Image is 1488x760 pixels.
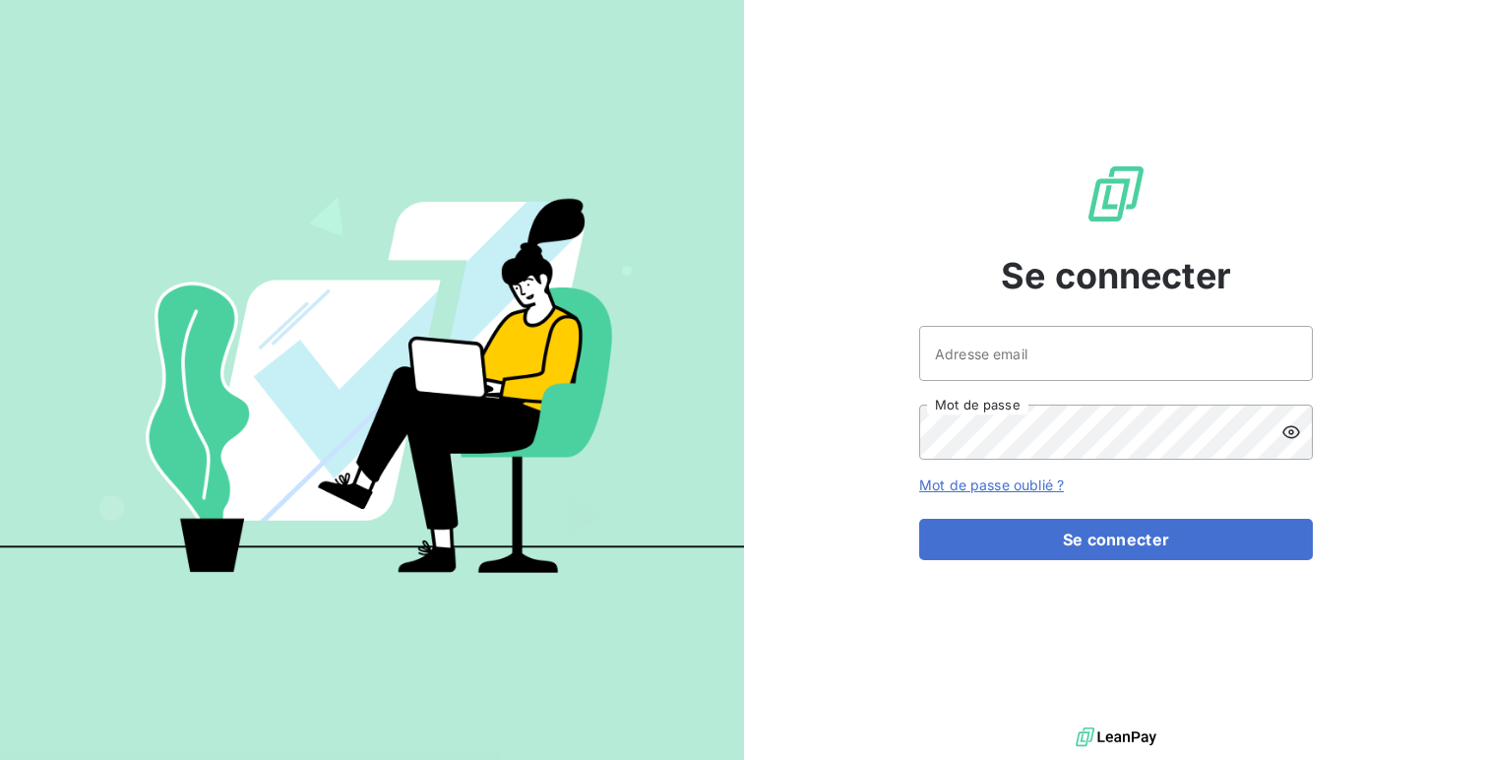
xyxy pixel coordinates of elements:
img: Logo LeanPay [1085,162,1147,225]
input: placeholder [919,326,1313,381]
button: Se connecter [919,519,1313,560]
span: Se connecter [1001,249,1231,302]
a: Mot de passe oublié ? [919,476,1064,493]
img: logo [1076,723,1156,752]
